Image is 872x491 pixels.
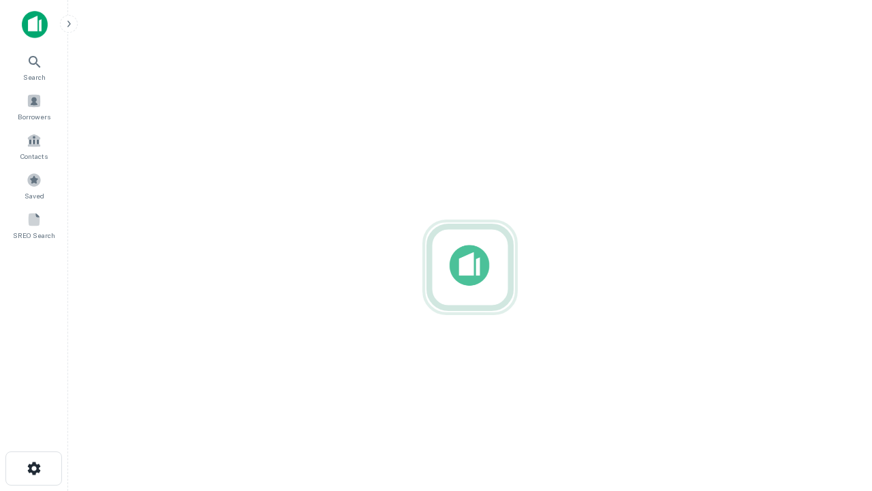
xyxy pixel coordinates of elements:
a: Borrowers [4,88,64,125]
a: Saved [4,167,64,204]
span: Search [23,72,46,83]
span: Saved [25,190,44,201]
span: Borrowers [18,111,50,122]
a: SREO Search [4,207,64,243]
span: SREO Search [13,230,55,241]
img: capitalize-icon.png [22,11,48,38]
span: Contacts [20,151,48,162]
a: Search [4,48,64,85]
a: Contacts [4,128,64,164]
iframe: Chat Widget [804,382,872,447]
